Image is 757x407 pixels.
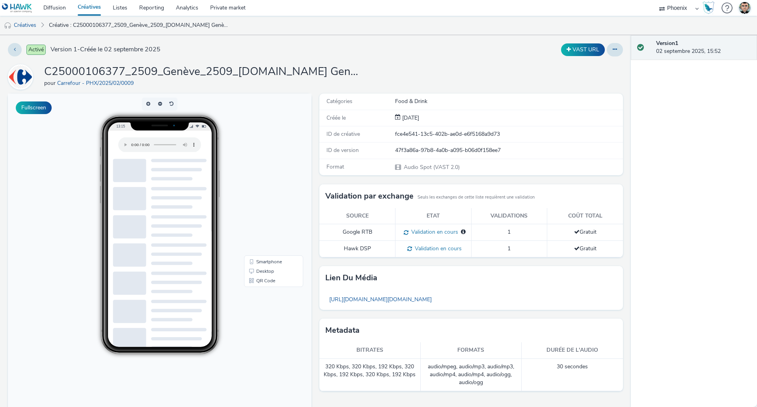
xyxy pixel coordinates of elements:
[325,292,436,307] a: [URL][DOMAIN_NAME][DOMAIN_NAME]
[471,208,547,224] th: Validations
[16,101,52,114] button: Fullscreen
[418,194,535,201] small: Seuls les exchanges de cette liste requièrent une validation
[319,241,395,257] td: Hawk DSP
[319,342,421,358] th: Bitrates
[547,208,623,224] th: Coût total
[108,30,117,35] span: 13:15
[26,45,46,55] span: Activé
[326,146,359,154] span: ID de version
[703,2,714,14] img: Hawk Academy
[421,342,522,358] th: Formats
[507,228,511,236] span: 1
[8,73,36,81] a: Carrefour - PHX/2025/02/0009
[44,79,57,87] span: pour
[656,39,678,47] strong: Version 1
[507,245,511,252] span: 1
[522,342,623,358] th: Durée de l'audio
[319,224,395,241] td: Google RTB
[2,3,32,13] img: undefined Logo
[401,114,419,122] span: [DATE]
[238,182,294,192] li: QR Code
[319,359,421,391] td: 320 Kbps, 320 Kbps, 192 Kbps, 320 Kbps, 192 Kbps, 320 Kbps, 192 Kbps
[325,324,360,336] h3: Metadata
[326,114,346,122] span: Créée le
[4,22,12,30] img: audio
[326,98,352,105] span: Catégories
[403,163,460,171] span: Audio Spot (VAST 2.0)
[326,130,360,138] span: ID de créative
[401,114,419,122] div: Création 02 septembre 2025, 15:52
[412,245,462,252] span: Validation en cours
[408,228,458,236] span: Validation en cours
[326,163,344,171] span: Format
[238,163,294,173] li: Smartphone
[45,16,234,35] a: Créative : C25000106377_2509_Genève_2509_[DOMAIN_NAME] Genève_Renfort Rentrée_Audio Digital__Awar...
[325,190,414,202] h3: Validation par exchange
[325,272,377,284] h3: Lien du média
[319,208,395,224] th: Source
[739,2,751,14] img: Thibaut CAVET
[248,175,266,180] span: Desktop
[522,359,623,391] td: 30 secondes
[44,64,360,79] h1: C25000106377_2509_Genève_2509_[DOMAIN_NAME] Genève_Renfort Rentrée_Audio Digital__Awareness_Audio...
[395,208,472,224] th: Etat
[559,43,607,56] div: Dupliquer la créative en un VAST URL
[395,130,622,138] div: fce4e541-13c5-402b-ae0d-e6f5168a9d73
[656,39,751,56] div: 02 septembre 2025, 15:52
[248,185,267,189] span: QR Code
[9,66,32,88] img: Carrefour - PHX/2025/02/0009
[395,98,622,105] div: Food & Drink
[395,146,622,154] div: 47f3a86a-97b8-4a0b-a095-b06d0f158ee7
[238,173,294,182] li: Desktop
[703,2,718,14] a: Hawk Academy
[50,45,160,54] span: Version 1 - Créée le 02 septembre 2025
[57,79,137,87] a: Carrefour - PHX/2025/02/0009
[421,359,522,391] td: audio/mpeg, audio/mp3, audio/mp3, audio/mp4, audio/mp4, audio/ogg, audio/ogg
[574,228,597,236] span: Gratuit
[574,245,597,252] span: Gratuit
[248,166,274,171] span: Smartphone
[561,43,605,56] button: VAST URL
